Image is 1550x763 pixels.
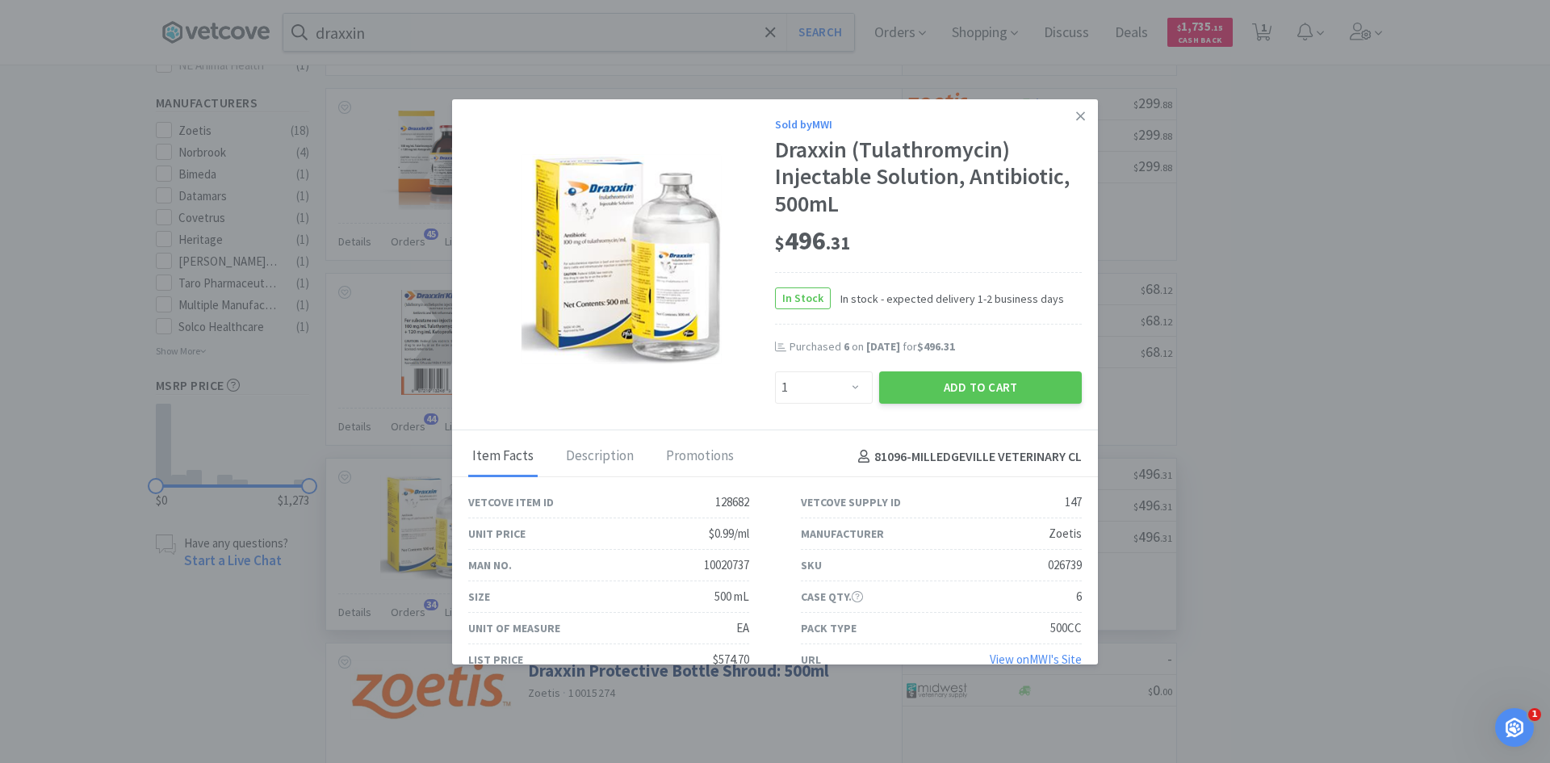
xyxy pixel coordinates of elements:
[522,154,723,364] img: 88995004a33e463ca6c57ca2d66feaca_147.png
[1528,708,1541,721] span: 1
[715,493,749,512] div: 128682
[468,493,554,511] div: Vetcove Item ID
[866,339,900,354] span: [DATE]
[776,288,830,308] span: In Stock
[801,493,901,511] div: Vetcove Supply ID
[662,437,738,477] div: Promotions
[468,651,523,669] div: List Price
[468,525,526,543] div: Unit Price
[468,556,512,574] div: Man No.
[1049,524,1082,543] div: Zoetis
[801,651,821,669] div: URL
[1076,587,1082,606] div: 6
[713,650,749,669] div: $574.70
[826,232,850,254] span: . 31
[468,588,490,606] div: Size
[775,136,1082,218] div: Draxxin (Tulathromycin) Injectable Solution, Antibiotic, 500mL
[714,587,749,606] div: 500 mL
[775,232,785,254] span: $
[1065,493,1082,512] div: 147
[844,339,849,354] span: 6
[704,555,749,575] div: 10020737
[1048,555,1082,575] div: 026739
[468,619,560,637] div: Unit of Measure
[790,339,1082,355] div: Purchased on for
[1050,618,1082,638] div: 500CC
[990,652,1082,667] a: View onMWI's Site
[1495,708,1534,747] iframe: Intercom live chat
[917,339,955,354] span: $496.31
[879,371,1082,404] button: Add to Cart
[736,618,749,638] div: EA
[801,619,857,637] div: Pack Type
[709,524,749,543] div: $0.99/ml
[775,224,850,257] span: 496
[831,290,1064,308] span: In stock - expected delivery 1-2 business days
[801,525,884,543] div: Manufacturer
[801,556,822,574] div: SKU
[852,446,1082,467] h4: 81096 - MILLEDGEVILLE VETERINARY CL
[801,588,863,606] div: Case Qty.
[775,115,1082,133] div: Sold by MWI
[468,437,538,477] div: Item Facts
[562,437,638,477] div: Description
